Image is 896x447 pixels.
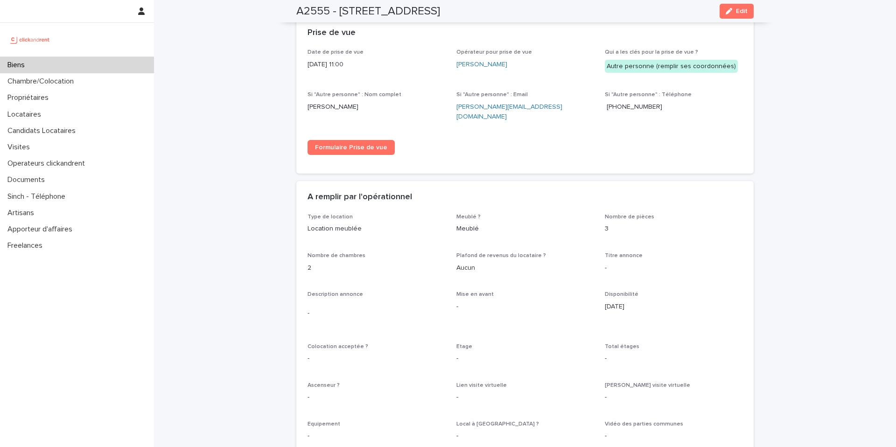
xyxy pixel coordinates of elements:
[456,60,507,70] a: [PERSON_NAME]
[4,175,52,184] p: Documents
[605,302,742,312] p: [DATE]
[308,140,395,155] a: Formulaire Prise de vue
[308,421,340,427] span: Equipement
[605,224,742,234] p: 3
[456,214,481,220] span: Meublé ?
[736,8,748,14] span: Edit
[456,49,532,55] span: Opérateur pour prise de vue
[4,143,37,152] p: Visites
[4,159,92,168] p: Operateurs clickandrent
[456,224,594,234] p: Meublé
[315,144,387,151] span: Formulaire Prise de vue
[308,344,368,349] span: Colocation acceptée ?
[4,209,42,217] p: Artisans
[4,126,83,135] p: Candidats Locataires
[456,92,528,98] span: Si "Autre personne" : Email
[308,292,363,297] span: Description annonce
[456,104,562,120] a: [PERSON_NAME][EMAIL_ADDRESS][DOMAIN_NAME]
[308,224,445,234] p: Location meublée
[456,292,494,297] span: Mise en avant
[456,263,594,273] p: Aucun
[308,28,356,38] h2: Prise de vue
[308,49,364,55] span: Date de prise de vue
[308,354,445,363] p: -
[7,30,53,49] img: UCB0brd3T0yccxBKYDjQ
[605,263,742,273] p: -
[605,292,638,297] span: Disponibilité
[456,253,546,258] span: Plafond de revenus du locataire ?
[720,4,754,19] button: Edit
[456,354,594,363] p: -
[4,110,49,119] p: Locataires
[308,214,353,220] span: Type de location
[296,5,440,18] h2: A2555 - [STREET_ADDRESS]
[456,421,539,427] span: Local à [GEOGRAPHIC_DATA] ?
[308,308,445,318] p: -
[605,421,683,427] span: Vidéo des parties communes
[4,93,56,102] p: Propriétaires
[456,383,507,388] span: Lien visite virtuelle
[605,383,690,388] span: [PERSON_NAME] visite virtuelle
[4,225,80,234] p: Apporteur d'affaires
[456,302,594,312] p: -
[308,392,445,402] p: -
[456,344,472,349] span: Etage
[456,431,594,441] p: -
[308,92,401,98] span: Si "Autre personne" : Nom complet
[308,192,412,203] h2: A remplir par l'opérationnel
[605,253,643,258] span: Titre annonce
[605,354,742,363] p: -
[4,241,50,250] p: Freelances
[308,263,445,273] p: 2
[605,49,698,55] span: Qui a les clés pour la prise de vue ?
[607,104,662,110] span: [PHONE_NUMBER]
[456,392,594,402] p: -
[605,392,742,402] p: -
[605,344,639,349] span: Total étages
[308,383,340,388] span: Ascenseur ?
[308,431,445,441] p: -
[4,61,32,70] p: Biens
[605,431,742,441] p: -
[4,192,73,201] p: Sinch - Téléphone
[308,253,365,258] span: Nombre de chambres
[4,77,81,86] p: Chambre/Colocation
[605,60,738,73] div: Autre personne (remplir ses coordonnées)
[308,102,445,112] p: [PERSON_NAME]
[605,92,692,98] span: Si "Autre personne" : Téléphone
[308,60,445,70] p: [DATE] 11:00
[605,214,654,220] span: Nombre de pièces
